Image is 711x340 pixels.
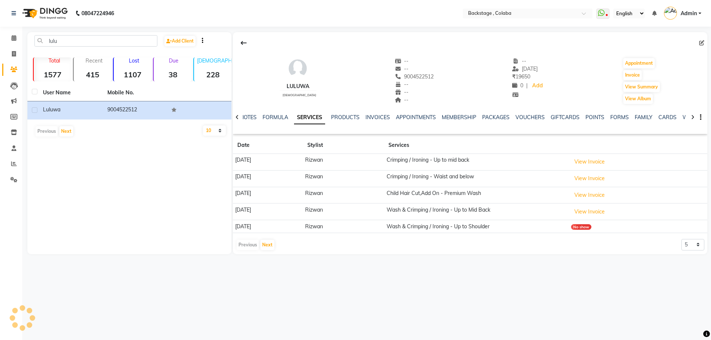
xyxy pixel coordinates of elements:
[114,70,151,79] strong: 1107
[384,203,568,220] td: Wash & Crimping / Ironing - Up to Mid Back
[571,206,608,218] button: View Invoice
[103,101,167,119] td: 9004522512
[395,97,409,103] span: --
[39,84,103,101] th: User Name
[233,137,303,154] th: Date
[233,170,303,187] td: [DATE]
[512,73,515,80] span: ₹
[571,173,608,184] button: View Invoice
[303,137,384,154] th: Stylist
[610,114,629,121] a: FORMS
[236,36,251,50] div: Back to Client
[531,81,544,91] a: Add
[117,57,151,64] p: Lost
[515,114,545,121] a: VOUCHERS
[395,65,409,72] span: --
[571,156,608,168] button: View Invoice
[482,114,510,121] a: PACKAGES
[34,35,157,47] input: Search by Name/Mobile/Email/Code
[571,224,591,230] div: No show
[512,82,523,89] span: 0
[155,57,191,64] p: Due
[384,154,568,171] td: Crimping / Ironing - Up to mid back
[260,240,274,250] button: Next
[551,114,580,121] a: GIFTCARDS
[512,65,538,72] span: [DATE]
[287,57,309,80] img: avatar
[164,36,196,46] a: Add Client
[512,73,530,80] span: 19650
[365,114,390,121] a: INVOICES
[635,114,652,121] a: FAMILY
[682,114,704,121] a: WALLET
[571,189,608,201] button: View Invoice
[526,82,528,90] span: |
[233,203,303,220] td: [DATE]
[303,203,384,220] td: Rizwan
[194,70,232,79] strong: 228
[384,187,568,203] td: Child Hair Cut,Add On - Premium Wash
[331,114,360,121] a: PRODUCTS
[303,220,384,233] td: Rizwan
[283,93,316,97] span: [DEMOGRAPHIC_DATA]
[623,94,653,104] button: View Album
[681,10,697,17] span: Admin
[384,137,568,154] th: Services
[233,220,303,233] td: [DATE]
[197,57,232,64] p: [DEMOGRAPHIC_DATA]
[103,84,167,101] th: Mobile No.
[658,114,677,121] a: CARDS
[19,3,70,24] img: logo
[294,111,325,124] a: SERVICES
[77,57,111,64] p: Recent
[34,70,71,79] strong: 1577
[623,58,655,68] button: Appointment
[396,114,436,121] a: APPOINTMENTS
[303,170,384,187] td: Rizwan
[395,89,409,95] span: --
[384,170,568,187] td: Crimping / Ironing - Waist and below
[240,114,257,121] a: NOTES
[512,58,526,64] span: --
[37,57,71,64] p: Total
[303,154,384,171] td: Rizwan
[623,70,642,80] button: Invoice
[585,114,604,121] a: POINTS
[233,154,303,171] td: [DATE]
[303,187,384,203] td: Rizwan
[263,114,288,121] a: FORMULA
[154,70,191,79] strong: 38
[623,82,660,92] button: View Summary
[280,83,316,90] div: Luluwa
[43,106,60,113] span: Luluwa
[395,73,434,80] span: 9004522512
[233,187,303,203] td: [DATE]
[664,7,677,20] img: Admin
[395,58,409,64] span: --
[59,126,73,137] button: Next
[81,3,114,24] b: 08047224946
[74,70,111,79] strong: 415
[384,220,568,233] td: Wash & Crimping / Ironing - Up to Shoulder
[442,114,476,121] a: MEMBERSHIP
[395,81,409,88] span: --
